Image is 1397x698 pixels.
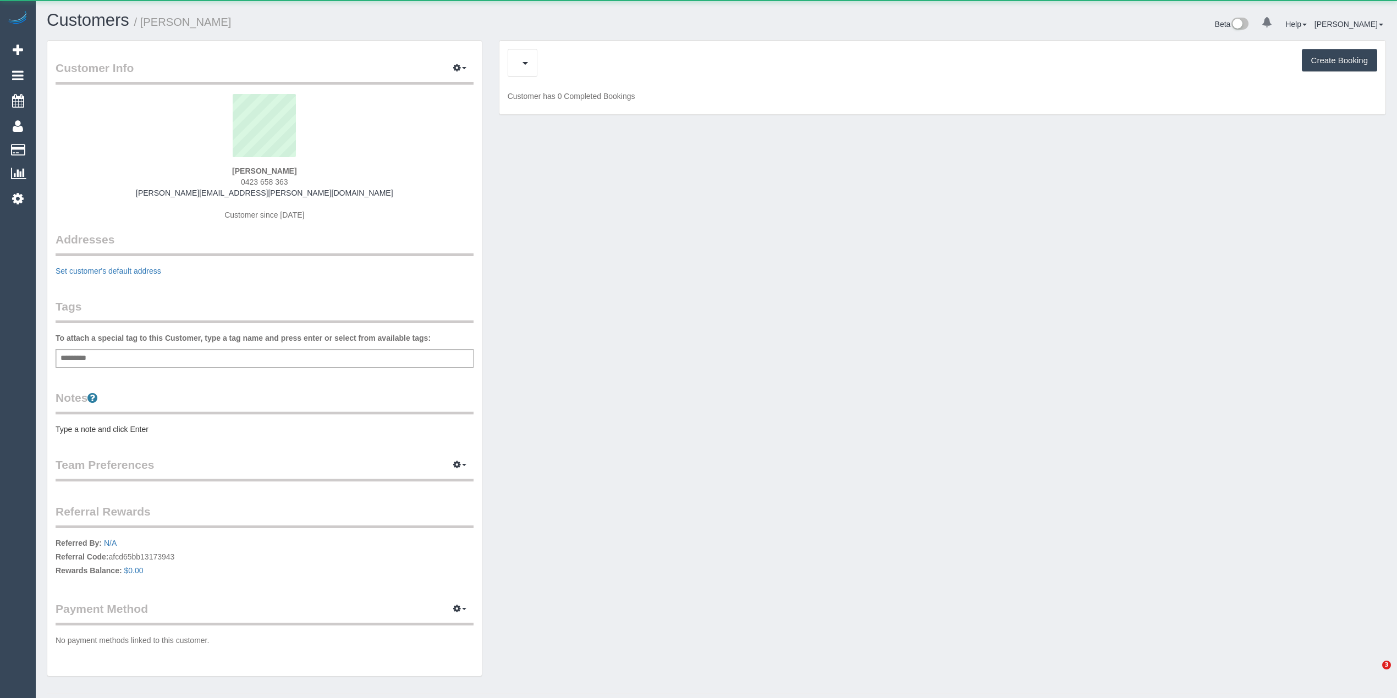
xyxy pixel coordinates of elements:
[1302,49,1377,72] button: Create Booking
[56,601,474,625] legend: Payment Method
[1314,20,1383,29] a: [PERSON_NAME]
[56,298,474,323] legend: Tags
[56,424,474,435] pre: Type a note and click Enter
[241,178,288,186] span: 0423 658 363
[56,551,108,562] label: Referral Code:
[56,333,431,344] label: To attach a special tag to this Customer, type a tag name and press enter or select from availabl...
[56,267,161,275] a: Set customer's default address
[56,60,474,85] legend: Customer Info
[56,457,474,481] legend: Team Preferences
[1285,20,1307,29] a: Help
[56,390,474,414] legend: Notes
[1382,661,1391,669] span: 3
[136,189,393,197] a: [PERSON_NAME][EMAIL_ADDRESS][PERSON_NAME][DOMAIN_NAME]
[104,539,117,547] a: N/A
[56,538,474,579] p: afcd65bb13173943
[224,210,304,219] span: Customer since [DATE]
[1215,20,1249,29] a: Beta
[47,10,129,30] a: Customers
[1360,661,1386,687] iframe: Intercom live chat
[56,635,474,646] p: No payment methods linked to this customer.
[56,565,122,576] label: Rewards Balance:
[56,538,102,549] label: Referred By:
[508,91,1377,102] p: Customer has 0 Completed Bookings
[232,167,296,175] strong: [PERSON_NAME]
[124,566,144,575] a: $0.00
[56,503,474,528] legend: Referral Rewards
[134,16,232,28] small: / [PERSON_NAME]
[1230,18,1248,32] img: New interface
[7,11,29,26] img: Automaid Logo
